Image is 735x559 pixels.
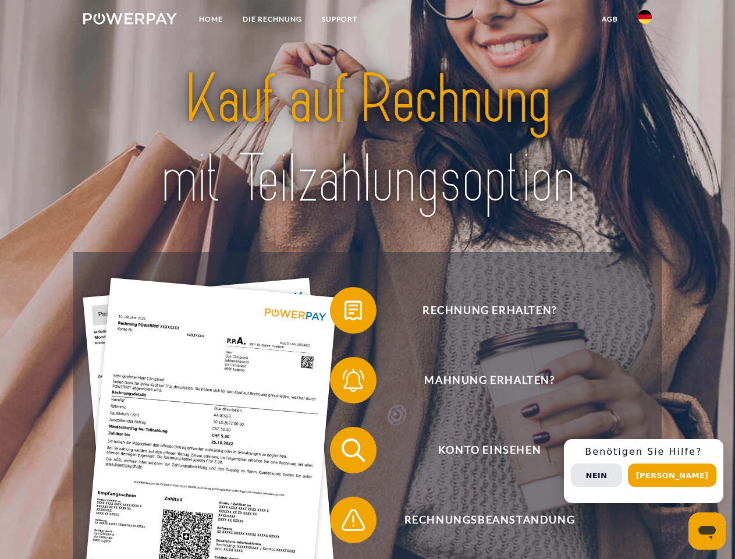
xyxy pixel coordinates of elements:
h3: Benötigen Sie Hilfe? [571,446,716,458]
span: Mahnung erhalten? [347,357,632,404]
img: qb_bell.svg [339,366,368,395]
button: Rechnung erhalten? [330,287,633,334]
iframe: Schaltfläche zum Öffnen des Messaging-Fensters [688,512,726,550]
button: Mahnung erhalten? [330,357,633,404]
span: Konto einsehen [347,427,632,473]
img: qb_warning.svg [339,505,368,535]
a: Home [189,9,233,30]
img: de [638,10,652,24]
span: Rechnungsbeanstandung [347,497,632,543]
img: qb_search.svg [339,436,368,465]
div: Schnellhilfe [564,439,723,503]
span: Rechnung erhalten? [347,287,632,334]
button: Nein [571,464,622,487]
a: agb [592,9,628,30]
a: DIE RECHNUNG [233,9,312,30]
a: SUPPORT [312,9,367,30]
img: qb_bill.svg [339,296,368,325]
button: [PERSON_NAME] [628,464,716,487]
button: Konto einsehen [330,427,633,473]
img: title-powerpay_de.svg [111,56,624,223]
img: logo-powerpay-white.svg [83,13,177,24]
button: Rechnungsbeanstandung [330,497,633,543]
